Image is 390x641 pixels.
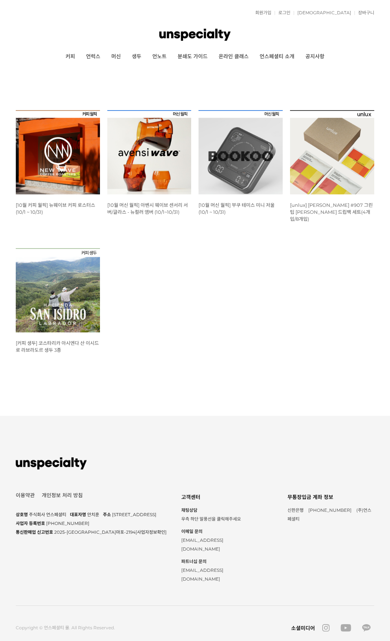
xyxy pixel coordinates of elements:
a: youtube [337,624,355,631]
span: 우측 하단 말풍선을 클릭해주세요 [181,516,241,522]
span: [STREET_ADDRESS] [112,512,156,517]
span: 안치훈 [87,512,99,517]
img: 언스페셜티 몰 [16,452,87,474]
span: 상호명 [16,512,28,517]
a: 회원가입 [252,11,271,15]
img: 언스페셜티 몰 [159,24,230,46]
div: Copyright © 언스페셜티 몰. All Rights Reserved. [16,624,115,631]
a: [커피 생두] 코스타리카 아시엔다 산 이시드로 라브라도르 생두 3종 [16,340,99,353]
strong: 채팅상담 [181,506,255,515]
img: 코스타리카 아시엔다 산 이시드로 라브라도르 [16,248,100,332]
a: 로그인 [275,11,290,15]
a: 커피 [60,48,81,66]
strong: 이메일 문의 [181,527,255,536]
a: 언노트 [147,48,172,66]
a: 이용약관 [16,493,35,498]
img: [10월 커피 월픽] 뉴웨이브 커피 로스터스 (10/1 ~ 10/31) [16,110,100,194]
a: [사업자정보확인] [135,529,167,535]
a: [unlux] [PERSON_NAME] #907 그린 팁 [PERSON_NAME] 드립백 세트(4개입/8개입) [290,202,373,222]
span: [EMAIL_ADDRESS][DOMAIN_NAME] [181,537,223,552]
span: 주식회사 언스페셜티 [29,512,66,517]
a: 개인정보 처리 방침 [42,493,83,498]
span: [EMAIL_ADDRESS][DOMAIN_NAME] [181,567,223,582]
img: [10월 머신 월픽] 부쿠 테미스 미니 저울 (10/1 ~ 10/31) [198,110,283,194]
span: 신한은행 [287,507,304,513]
strong: 파트너십 문의 [181,557,255,566]
span: [PHONE_NUMBER] [308,507,352,513]
span: 대표자명 [70,512,86,517]
a: 생두 [126,48,147,66]
a: 공지사항 [300,48,330,66]
a: kakao [359,624,374,631]
span: 2025-[GEOGRAPHIC_DATA]마포-2194 [54,529,167,535]
div: 소셜미디어 [291,624,315,631]
a: [10월 머신 월픽] 부쿠 테미스 미니 저울 (10/1 ~ 10/31) [198,202,275,215]
div: 무통장입금 계좌 정보 [287,492,374,502]
a: [DEMOGRAPHIC_DATA] [294,11,351,15]
span: [PHONE_NUMBER] [46,521,89,526]
span: 사업자 등록번호 [16,521,45,526]
a: [10월 커피 월픽] 뉴웨이브 커피 로스터스 (10/1 ~ 10/31) [16,202,95,215]
a: [10월 머신 월픽] 아벤시 웨이브 센서리 서버/글라스 - 뉴컬러 앰버 (10/1~10/31) [107,202,188,215]
a: instagram [319,624,333,631]
a: 장바구니 [354,11,374,15]
a: 언럭스 [81,48,106,66]
div: 고객센터 [181,492,255,502]
a: 언스페셜티 소개 [254,48,300,66]
img: [unlux] 파나마 잰슨 #907 그린 팁 게이샤 워시드 드립백 세트(4개입/8개입) [290,110,374,194]
a: 머신 [106,48,126,66]
span: 통신판매업 신고번호 [16,529,53,535]
a: 온라인 클래스 [213,48,254,66]
span: 주소 [103,512,111,517]
span: (주)언스페셜티 [287,507,371,522]
a: 분쇄도 가이드 [172,48,213,66]
img: [10월 머신 월픽] 아벤시 웨이브 센서리 서버/글라스 - 뉴컬러 앰버 (10/1~10/31) [107,110,192,194]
